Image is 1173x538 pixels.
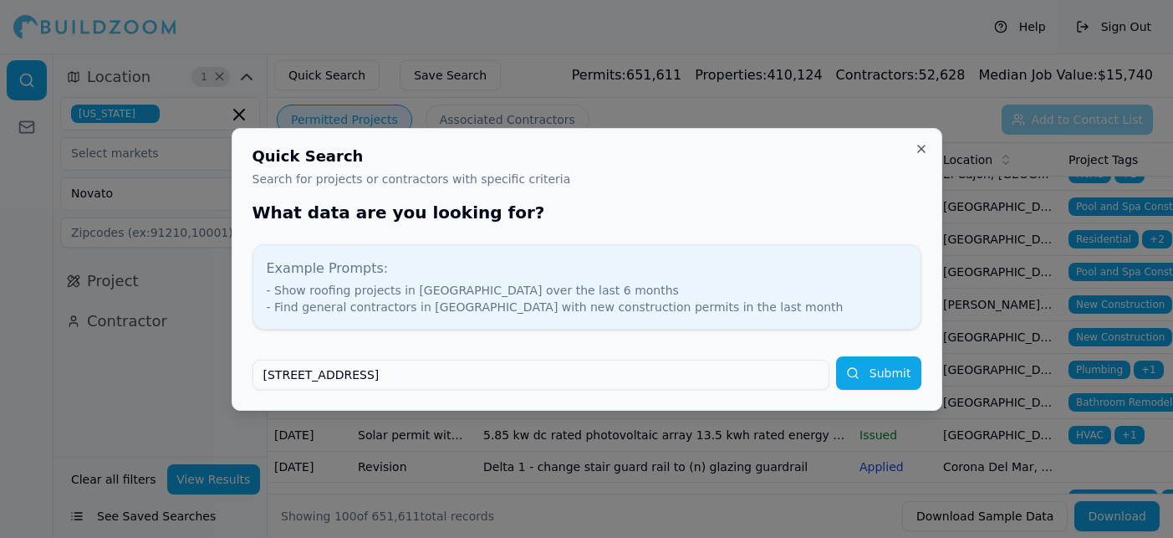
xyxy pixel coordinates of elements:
button: Submit [836,356,921,390]
li: - Show roofing projects in [GEOGRAPHIC_DATA] over the last 6 months [267,282,907,299]
input: Type your search prompt... [252,360,829,390]
p: Search for projects or contractors with specific criteria [252,171,921,187]
h2: Quick Search [252,149,921,164]
h2: What data are you looking for? [252,201,921,224]
div: Example Prompts: [267,259,907,279]
li: - Find general contractors in [GEOGRAPHIC_DATA] with new construction permits in the last month [267,299,907,315]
